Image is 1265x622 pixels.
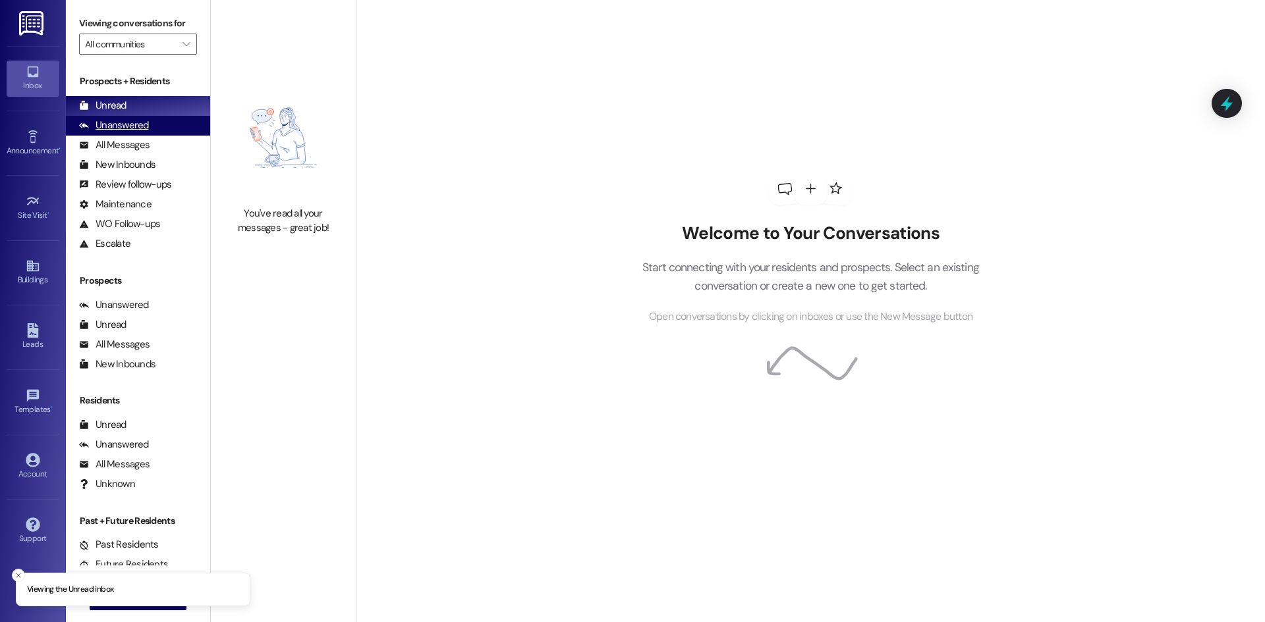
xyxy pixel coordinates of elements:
[51,403,53,412] span: •
[66,274,210,288] div: Prospects
[79,178,171,192] div: Review follow-ups
[79,418,126,432] div: Unread
[79,338,150,351] div: All Messages
[59,144,61,153] span: •
[649,309,972,325] span: Open conversations by clicking on inboxes or use the New Message button
[79,158,155,172] div: New Inbounds
[66,74,210,88] div: Prospects + Residents
[622,258,999,296] p: Start connecting with your residents and prospects. Select an existing conversation or create a n...
[622,223,999,244] h2: Welcome to Your Conversations
[79,298,149,312] div: Unanswered
[79,477,135,491] div: Unknown
[7,61,59,96] a: Inbox
[7,190,59,226] a: Site Visit •
[79,138,150,152] div: All Messages
[79,557,168,571] div: Future Residents
[7,255,59,290] a: Buildings
[79,13,197,34] label: Viewing conversations for
[79,318,126,332] div: Unread
[66,514,210,528] div: Past + Future Residents
[79,237,130,251] div: Escalate
[183,39,190,49] i: 
[79,99,126,113] div: Unread
[225,207,341,235] div: You've read all your messages - great job!
[7,384,59,420] a: Templates •
[85,34,176,55] input: All communities
[79,217,160,231] div: WO Follow-ups
[79,357,155,371] div: New Inbounds
[47,209,49,218] span: •
[225,76,341,200] img: empty-state
[7,449,59,484] a: Account
[27,584,113,596] p: Viewing the Unread inbox
[66,394,210,407] div: Residents
[79,438,149,452] div: Unanswered
[7,319,59,355] a: Leads
[7,513,59,549] a: Support
[79,197,152,211] div: Maintenance
[12,569,25,582] button: Close toast
[79,538,159,552] div: Past Residents
[19,11,46,36] img: ResiDesk Logo
[79,118,149,132] div: Unanswered
[79,457,150,471] div: All Messages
